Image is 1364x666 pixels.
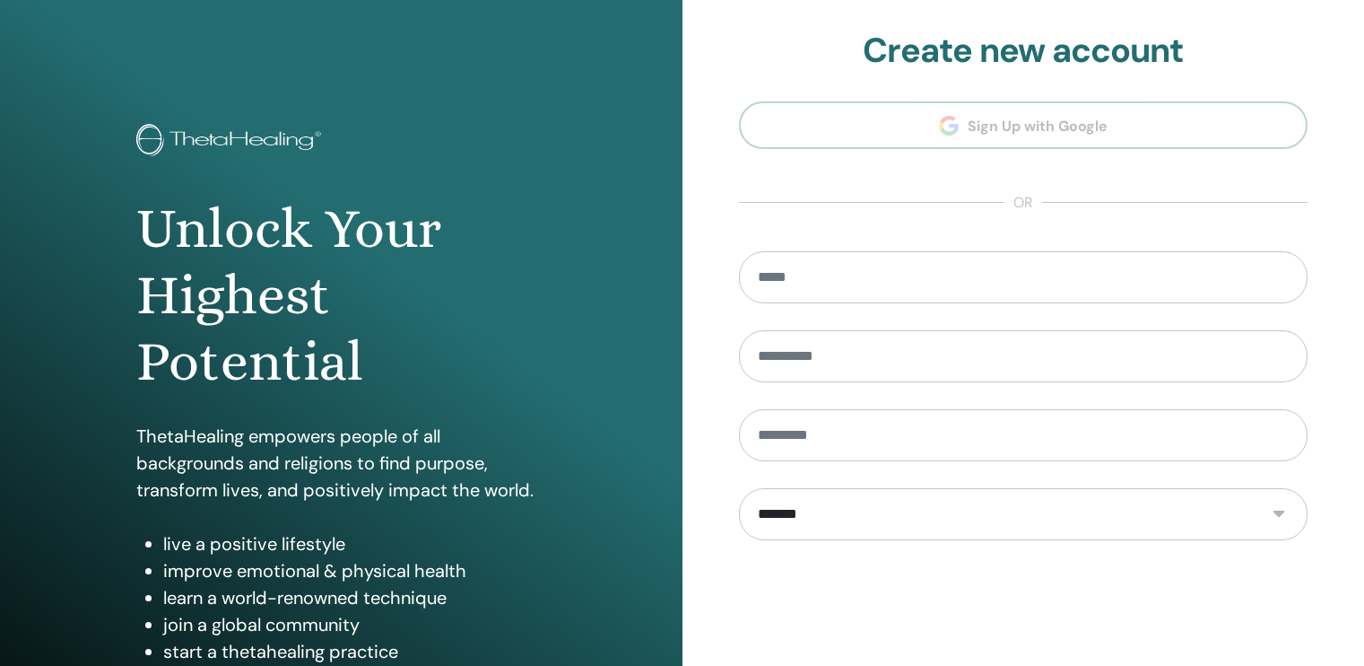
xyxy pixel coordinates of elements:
[163,638,546,665] li: start a thetahealing practice
[739,31,1308,72] h2: Create new account
[163,557,546,584] li: improve emotional & physical health
[1004,192,1042,214] span: or
[163,584,546,611] li: learn a world-renowned technique
[163,611,546,638] li: join a global community
[887,567,1160,637] iframe: reCAPTCHA
[136,196,546,396] h1: Unlock Your Highest Potential
[163,530,546,557] li: live a positive lifestyle
[136,423,546,504] p: ThetaHealing empowers people of all backgrounds and religions to find purpose, transform lives, a...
